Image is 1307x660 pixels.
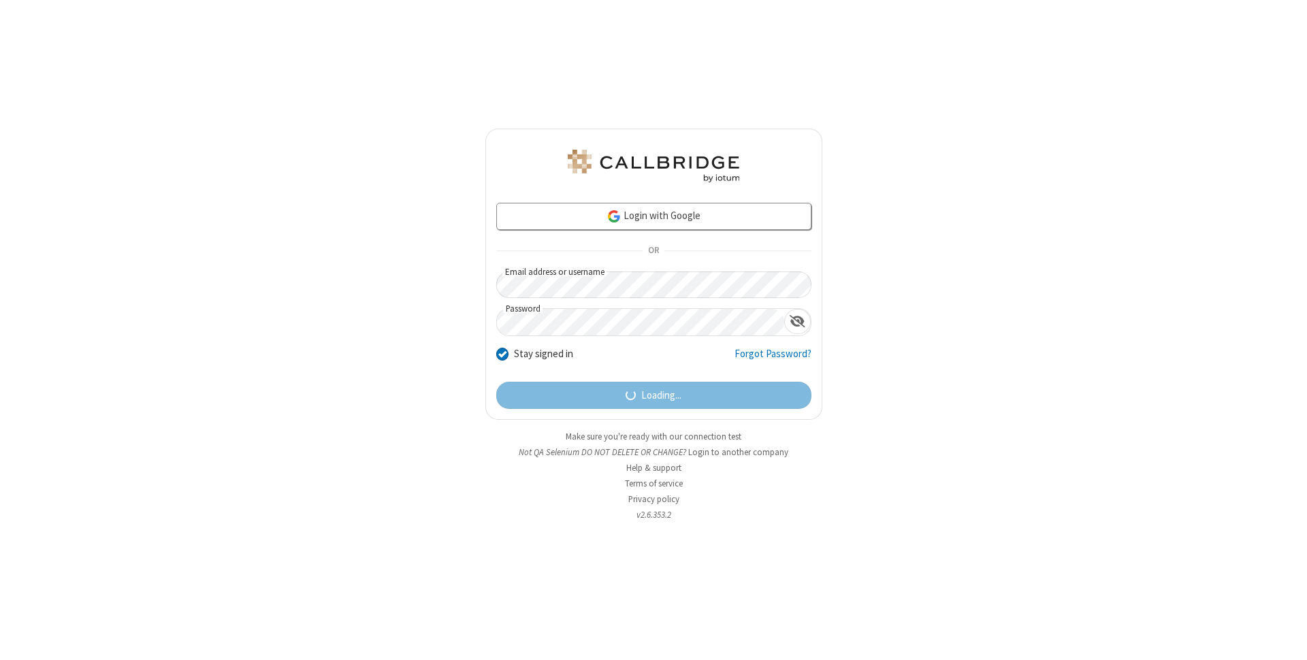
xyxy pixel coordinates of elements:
input: Email address or username [496,271,811,298]
button: Login to another company [688,446,788,459]
img: google-icon.png [607,209,622,224]
a: Login with Google [496,203,811,230]
a: Privacy policy [628,493,679,505]
li: Not QA Selenium DO NOT DELETE OR CHANGE? [485,446,822,459]
button: Loading... [496,382,811,409]
div: Show password [784,309,811,334]
a: Make sure you're ready with our connection test [566,431,741,442]
a: Forgot Password? [735,346,811,372]
span: Loading... [641,388,681,403]
li: v2.6.353.2 [485,508,822,521]
input: Password [497,309,784,335]
img: QA Selenium DO NOT DELETE OR CHANGE [565,150,742,182]
a: Terms of service [625,478,683,489]
span: OR [643,242,664,261]
a: Help & support [626,462,681,474]
label: Stay signed in [514,346,573,362]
